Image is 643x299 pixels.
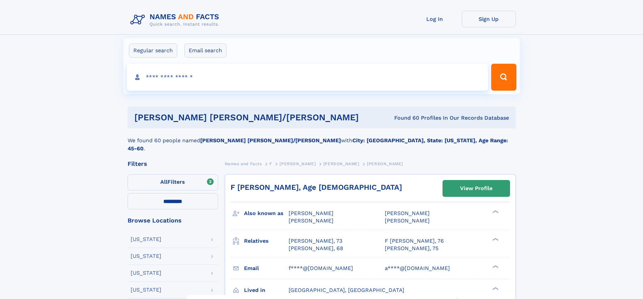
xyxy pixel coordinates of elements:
[491,64,516,91] button: Search Button
[269,161,272,166] span: F
[443,180,510,197] a: View Profile
[323,159,359,168] a: [PERSON_NAME]
[184,43,226,58] label: Email search
[491,264,499,269] div: ❯
[128,161,218,167] div: Filters
[200,137,341,144] b: [PERSON_NAME] [PERSON_NAME]/[PERSON_NAME]
[460,181,492,196] div: View Profile
[491,237,499,241] div: ❯
[131,237,161,242] div: [US_STATE]
[131,287,161,293] div: [US_STATE]
[129,43,177,58] label: Regular search
[491,210,499,214] div: ❯
[128,11,225,29] img: Logo Names and Facts
[244,285,289,296] h3: Lived in
[269,159,272,168] a: F
[289,287,404,293] span: [GEOGRAPHIC_DATA], [GEOGRAPHIC_DATA]
[128,128,516,153] div: We found 60 people named with .
[289,217,333,224] span: [PERSON_NAME]
[244,235,289,247] h3: Relatives
[385,217,430,224] span: [PERSON_NAME]
[367,161,403,166] span: [PERSON_NAME]
[289,237,342,245] a: [PERSON_NAME], 73
[131,270,161,276] div: [US_STATE]
[289,210,333,216] span: [PERSON_NAME]
[279,161,316,166] span: [PERSON_NAME]
[128,137,508,152] b: City: [GEOGRAPHIC_DATA], State: [US_STATE], Age Range: 45-60
[128,174,218,190] label: Filters
[385,210,430,216] span: [PERSON_NAME]
[244,208,289,219] h3: Also known as
[127,64,488,91] input: search input
[462,11,516,27] a: Sign Up
[134,113,377,122] h1: [PERSON_NAME] [PERSON_NAME]/[PERSON_NAME]
[231,183,402,191] a: F [PERSON_NAME], Age [DEMOGRAPHIC_DATA]
[128,217,218,223] div: Browse Locations
[279,159,316,168] a: [PERSON_NAME]
[323,161,359,166] span: [PERSON_NAME]
[131,253,161,259] div: [US_STATE]
[385,237,444,245] a: F [PERSON_NAME], 76
[376,114,509,122] div: Found 60 Profiles In Our Records Database
[385,245,438,252] a: [PERSON_NAME], 75
[244,263,289,274] h3: Email
[289,245,343,252] a: [PERSON_NAME], 68
[225,159,262,168] a: Names and Facts
[160,179,167,185] span: All
[408,11,462,27] a: Log In
[491,286,499,291] div: ❯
